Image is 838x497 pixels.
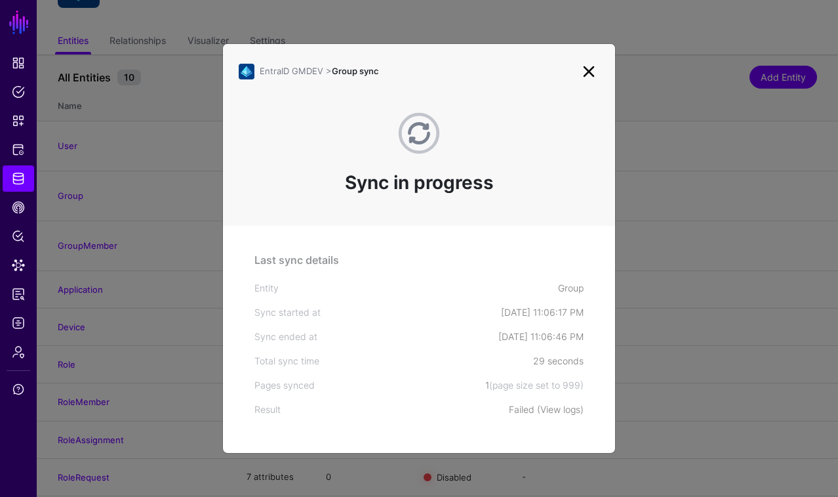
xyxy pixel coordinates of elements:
[254,402,509,416] div: Result
[509,402,584,416] div: Failed ( )
[254,281,558,295] div: Entity
[498,330,584,343] div: [DATE] 11:06:46 PM
[254,330,498,343] div: Sync ended at
[501,305,584,319] div: [DATE] 11:06:17 PM
[485,378,584,392] div: 1
[254,354,533,368] div: Total sync time
[489,379,584,391] span: (page size set to 999)
[540,404,580,415] a: View logs
[254,305,501,319] div: Sync started at
[558,281,584,295] div: Group
[260,66,578,77] h3: Group sync
[254,252,584,268] h5: Last sync details
[533,354,584,368] div: 29 seconds
[254,378,485,392] div: Pages synced
[239,64,254,79] img: svg+xml;base64,PHN2ZyB3aWR0aD0iNjQiIGhlaWdodD0iNjQiIHZpZXdCb3g9IjAgMCA2NCA2NCIgZmlsbD0ibm9uZSIgeG...
[239,170,599,196] h4: Sync in progress
[260,66,332,76] span: EntraID GMDEV >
